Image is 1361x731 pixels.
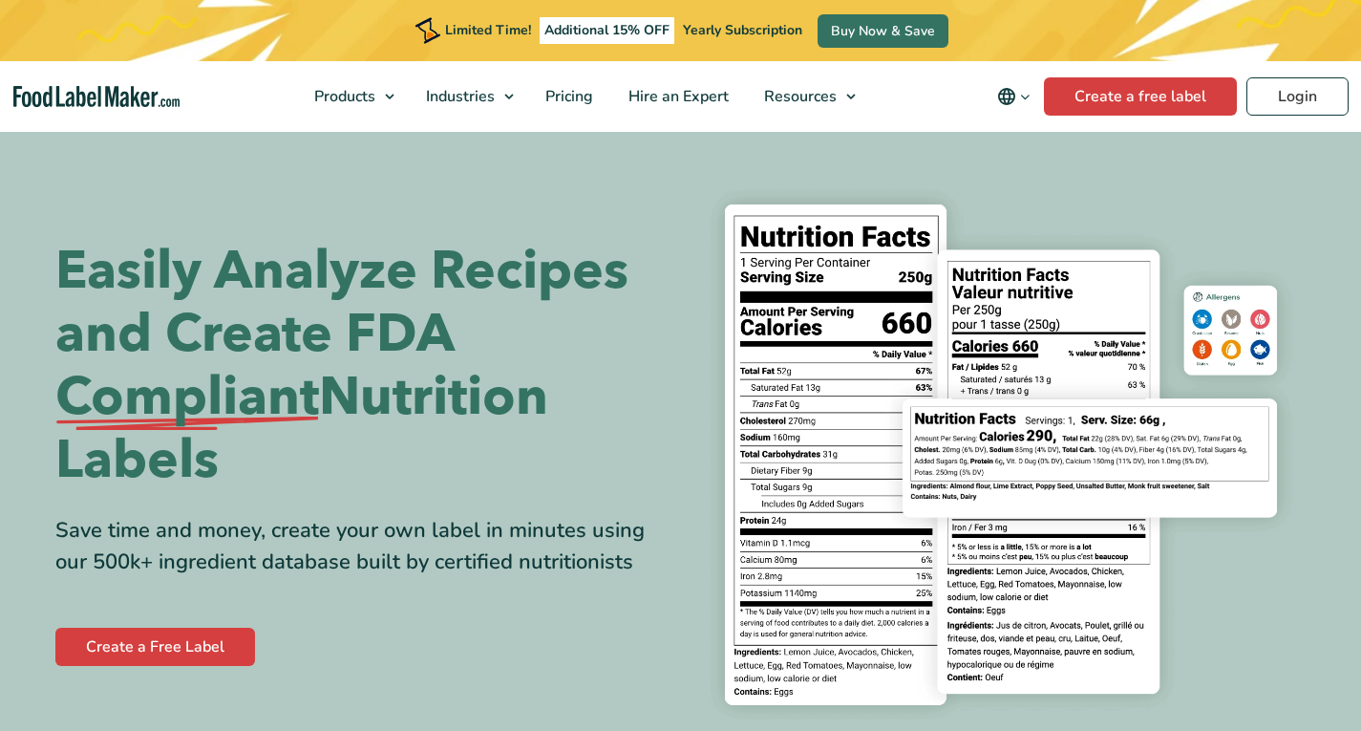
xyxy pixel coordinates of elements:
span: Products [308,86,377,107]
a: Resources [747,61,865,132]
span: Pricing [540,86,595,107]
a: Create a free label [1044,77,1237,116]
a: Create a Free Label [55,628,255,666]
a: Login [1246,77,1349,116]
h1: Easily Analyze Recipes and Create FDA Nutrition Labels [55,240,667,492]
a: Products [297,61,404,132]
a: Industries [409,61,523,132]
span: Yearly Subscription [683,21,802,39]
span: Industries [420,86,497,107]
a: Hire an Expert [611,61,742,132]
span: Hire an Expert [623,86,731,107]
span: Limited Time! [445,21,531,39]
a: Food Label Maker homepage [13,86,180,108]
span: Additional 15% OFF [540,17,674,44]
span: Compliant [55,366,319,429]
a: Pricing [528,61,606,132]
span: Resources [758,86,839,107]
a: Buy Now & Save [818,14,948,48]
div: Save time and money, create your own label in minutes using our 500k+ ingredient database built b... [55,515,667,578]
button: Change language [984,77,1044,116]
